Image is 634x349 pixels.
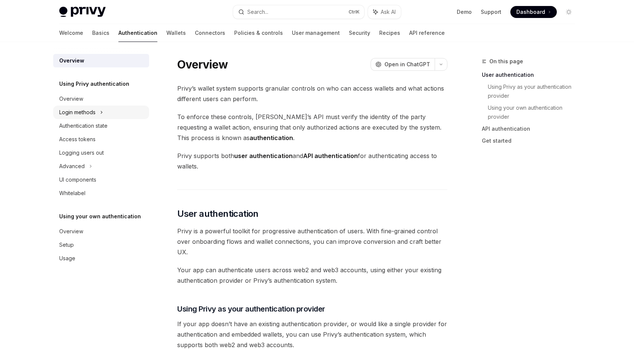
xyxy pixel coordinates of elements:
[195,24,225,42] a: Connectors
[510,6,557,18] a: Dashboard
[59,121,108,130] div: Authentication state
[177,112,447,143] span: To enforce these controls, [PERSON_NAME]’s API must verify the identity of the party requesting a...
[303,152,358,160] strong: API authentication
[177,208,259,220] span: User authentication
[59,227,83,236] div: Overview
[53,225,149,238] a: Overview
[59,212,141,221] h5: Using your own authentication
[177,226,447,257] span: Privy is a powerful toolkit for progressive authentication of users. With fine-grained control ov...
[92,24,109,42] a: Basics
[59,79,129,88] h5: Using Privy authentication
[233,5,364,19] button: Search...CtrlK
[368,5,401,19] button: Ask AI
[177,304,325,314] span: Using Privy as your authentication provider
[177,58,228,71] h1: Overview
[247,7,268,16] div: Search...
[59,175,96,184] div: UI components
[53,92,149,106] a: Overview
[59,189,85,198] div: Whitelabel
[234,24,283,42] a: Policies & controls
[384,61,430,68] span: Open in ChatGPT
[118,24,157,42] a: Authentication
[53,252,149,265] a: Usage
[53,186,149,200] a: Whitelabel
[381,8,396,16] span: Ask AI
[166,24,186,42] a: Wallets
[481,8,501,16] a: Support
[409,24,445,42] a: API reference
[371,58,435,71] button: Open in ChatGPT
[59,24,83,42] a: Welcome
[457,8,472,16] a: Demo
[59,240,74,249] div: Setup
[177,83,447,104] span: Privy’s wallet system supports granular controls on who can access wallets and what actions diffe...
[379,24,400,42] a: Recipes
[234,152,293,160] strong: user authentication
[53,146,149,160] a: Logging users out
[482,123,581,135] a: API authentication
[59,148,104,157] div: Logging users out
[53,119,149,133] a: Authentication state
[177,151,447,172] span: Privy supports both and for authenticating access to wallets.
[489,57,523,66] span: On this page
[177,265,447,286] span: Your app can authenticate users across web2 and web3 accounts, using either your existing authent...
[59,254,75,263] div: Usage
[488,102,581,123] a: Using your own authentication provider
[59,162,85,171] div: Advanced
[59,7,106,17] img: light logo
[59,56,84,65] div: Overview
[292,24,340,42] a: User management
[53,173,149,186] a: UI components
[516,8,545,16] span: Dashboard
[53,238,149,252] a: Setup
[53,54,149,67] a: Overview
[250,134,293,142] strong: authentication
[59,94,83,103] div: Overview
[53,133,149,146] a: Access tokens
[349,24,370,42] a: Security
[59,108,96,117] div: Login methods
[488,81,581,102] a: Using Privy as your authentication provider
[482,135,581,147] a: Get started
[59,135,96,144] div: Access tokens
[348,9,360,15] span: Ctrl K
[482,69,581,81] a: User authentication
[563,6,575,18] button: Toggle dark mode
